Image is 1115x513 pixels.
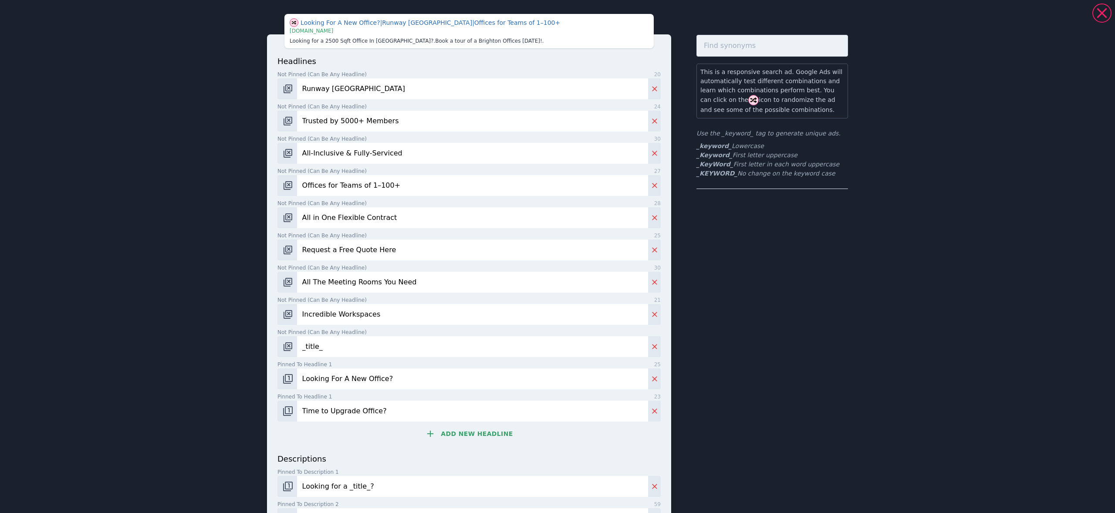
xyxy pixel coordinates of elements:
button: Delete [648,272,661,293]
img: pos-.svg [283,245,293,255]
span: 27 [654,167,661,175]
span: 23 [654,393,661,401]
button: Delete [648,78,661,99]
span: Looking for a 2500 Sqft Office In [GEOGRAPHIC_DATA]? [290,38,435,44]
button: Delete [648,207,661,228]
button: Change pinned position [277,476,297,497]
span: 30 [654,135,661,143]
li: Lowercase [696,142,848,151]
button: Delete [648,175,661,196]
b: _KeyWord_ [696,161,733,168]
span: Pinned to description 1 [277,468,339,476]
div: This is just a visual aid. Your CSV will only contain exactly what you add in the form below. [284,14,654,48]
span: Not pinned (Can be any headline) [277,167,367,175]
img: pos-.svg [283,148,293,159]
img: pos-.svg [283,116,293,126]
span: Not pinned (Can be any headline) [277,71,367,78]
span: Not pinned (Can be any headline) [277,232,367,240]
span: Not pinned (Can be any headline) [277,135,367,143]
b: _keyword_ [696,142,732,149]
span: Not pinned (Can be any headline) [277,264,367,272]
button: Delete [648,304,661,325]
button: Change pinned position [277,272,297,293]
button: Change pinned position [277,207,297,228]
span: 30 [654,264,661,272]
img: pos-1.svg [283,406,293,416]
span: 21 [654,296,661,304]
span: Show different combination [290,18,298,27]
img: shuffle.svg [748,95,759,105]
button: Delete [648,240,661,260]
span: Book a tour of a Brighton Offices [DATE]! [435,38,544,44]
button: Change pinned position [277,175,297,196]
span: Runway [GEOGRAPHIC_DATA] [382,19,474,26]
button: Change pinned position [277,304,297,325]
p: This is a responsive search ad. Google Ads will automatically test different combinations and lea... [700,67,844,115]
img: pos-.svg [283,180,293,191]
li: First letter in each word uppercase [696,160,848,169]
span: Pinned to headline 1 [277,393,332,401]
span: | [472,19,474,26]
span: Offices for Teams of 1–100+ [474,19,560,26]
b: _KEYWORD_ [696,170,737,177]
span: Not pinned (Can be any headline) [277,328,367,336]
button: Delete [648,143,661,164]
p: headlines [277,55,661,67]
span: 25 [654,361,661,368]
span: 28 [654,199,661,207]
button: Change pinned position [277,78,297,99]
b: _Keyword_ [696,152,733,159]
input: Find synonyms [696,35,848,57]
span: | [380,19,382,26]
span: . [433,38,435,44]
span: 59 [654,500,661,508]
span: Not pinned (Can be any headline) [277,103,367,111]
button: Delete [648,401,661,422]
span: 25 [654,232,661,240]
p: Use the _keyword_ tag to generate unique ads. [696,129,848,138]
button: Delete [648,336,661,357]
button: Change pinned position [277,143,297,164]
button: Delete [648,368,661,389]
button: Add new headline [277,425,661,442]
span: Not pinned (Can be any headline) [277,296,367,304]
button: Change pinned position [277,401,297,422]
span: Pinned to description 2 [277,500,339,508]
img: shuffle.svg [290,18,298,27]
button: Delete [648,476,661,497]
span: Not pinned (Can be any headline) [277,199,367,207]
li: No change on the keyword case [696,169,848,178]
span: 20 [654,71,661,78]
button: Change pinned position [277,368,297,389]
img: pos-.svg [283,309,293,320]
button: Change pinned position [277,336,297,357]
span: Looking For A New Office? [301,19,382,26]
img: pos-.svg [283,213,293,223]
button: Delete [648,111,661,132]
ul: First letter uppercase [696,142,848,178]
img: pos-.svg [283,341,293,352]
img: pos-1.svg [283,481,293,492]
img: pos-1.svg [283,374,293,384]
img: pos-.svg [283,277,293,287]
span: 24 [654,103,661,111]
button: Change pinned position [277,111,297,132]
p: descriptions [277,453,661,465]
span: . [542,38,544,44]
span: Pinned to headline 1 [277,361,332,368]
img: pos-.svg [283,84,293,94]
span: [DOMAIN_NAME] [290,28,333,34]
button: Change pinned position [277,240,297,260]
